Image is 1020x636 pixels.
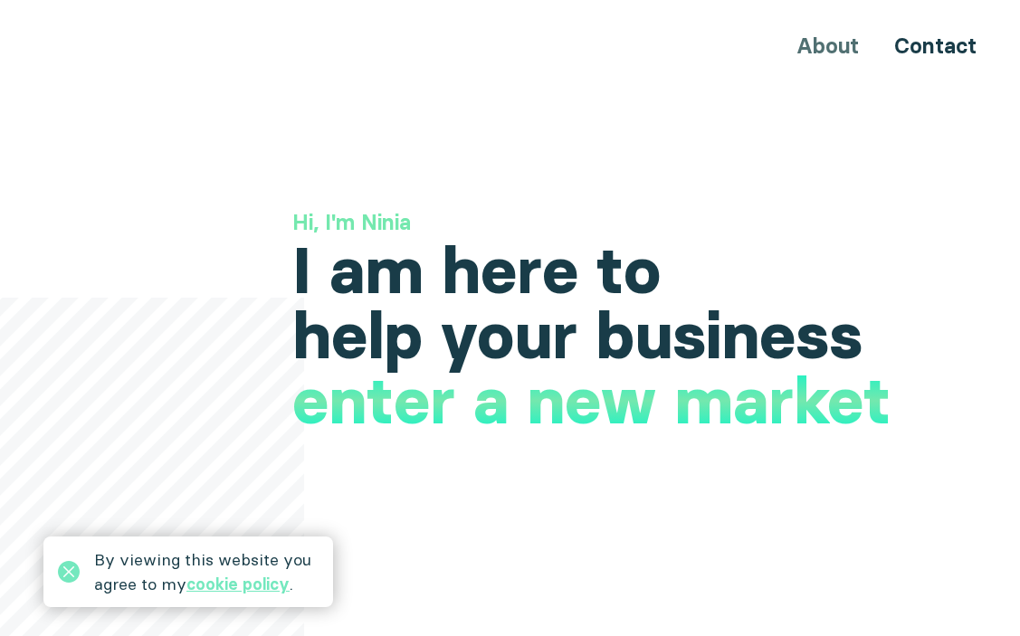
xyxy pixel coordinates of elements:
h1: I am here to help your business [292,238,1006,368]
h1: enter a new market [292,368,891,433]
h3: Hi, I'm Ninia [292,207,1006,238]
div: By viewing this website you agree to my . [94,547,319,596]
a: cookie policy [186,574,290,594]
a: Contact [894,33,977,59]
